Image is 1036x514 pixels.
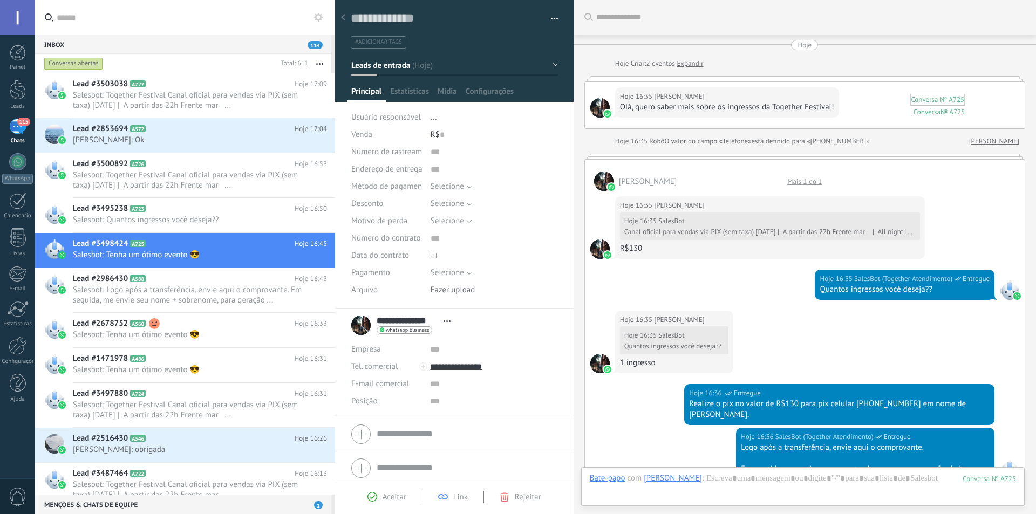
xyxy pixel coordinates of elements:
[914,107,940,116] div: Conversa
[73,468,128,479] span: Lead #3487464
[73,124,128,134] span: Lead #2853694
[654,200,704,211] span: Fernando Franco
[620,243,921,254] div: R$130
[73,170,306,190] span: Salesbot: Together Festival Canal oficial para vendas via PIX (sem taxa) [DATE] | A partir das 22...
[2,103,33,110] div: Leads
[130,240,146,247] span: A725
[35,348,335,382] a: Lead #1471978 A486 Hoje 16:31 Salesbot: Tenha um ótimo evento 😎
[386,327,429,333] span: whatsapp business
[620,102,834,113] div: Olá, quero saber mais sobre os ingressos da Together Festival!
[351,269,390,277] span: Pagamento
[73,479,306,500] span: Salesbot: Together Festival Canal oficial para vendas via PIX (sem taxa) [DATE] | A partir das 22...
[390,86,429,102] span: Estatísticas
[604,366,611,373] img: waba.svg
[2,213,33,220] div: Calendário
[466,86,514,102] span: Configurações
[351,200,383,208] span: Desconto
[590,354,610,373] span: Fernando Franco
[431,126,558,143] div: R$
[2,138,33,145] div: Chats
[624,228,914,236] div: Canal oficial para vendas via PIX (sem taxa) [DATE] | A partir das 22h Frente mar | All night lon...
[73,203,128,214] span: Lead #3495238
[295,388,327,399] span: Hoje 16:31
[130,355,146,362] span: A486
[295,318,327,329] span: Hoje 16:33
[351,109,422,126] div: Usuário responsável
[741,431,775,442] div: Hoje 16:36
[751,136,869,147] span: está definido para «[PHONE_NUMBER]»
[644,473,702,483] div: Fernando Franco
[130,390,146,397] span: A724
[604,110,611,118] img: waba.svg
[130,80,146,87] span: A727
[431,112,437,122] span: ...
[295,159,327,169] span: Hoje 16:53
[854,273,952,284] span: SalesBot (Together Atendimento)
[295,433,327,444] span: Hoje 16:26
[453,492,468,502] span: Link
[351,375,409,393] button: E-mail comercial
[624,342,722,351] div: Quantos ingressos você deseja??
[35,198,335,232] a: Lead #3495238 A723 Hoje 16:50 Salesbot: Quantos ingressos você deseja??
[431,178,472,195] button: Selecione
[73,79,128,90] span: Lead #3503038
[130,160,146,167] span: A726
[620,91,655,102] div: Hoje 16:35
[295,353,327,364] span: Hoje 16:31
[314,501,323,509] span: 1
[431,198,464,209] span: Selecione
[351,129,372,140] span: Venda
[351,251,409,259] span: Data do contrato
[741,464,990,475] div: Em seguida, me envie seu nome + sobrenome, para geração do ingresso.
[2,64,33,71] div: Painel
[351,247,422,264] div: Data do contrato
[73,250,306,260] span: Salesbot: Tenha um ótimo evento 😎
[73,400,306,420] span: Salesbot: Together Festival Canal oficial para vendas via PIX (sem taxa) [DATE] | A partir das 22...
[646,58,675,69] span: 2 eventos
[689,399,990,420] div: Realize o pix no valor de R$130 para pix celular [PHONE_NUMBER] em nome de [PERSON_NAME].
[58,172,66,179] img: waba.svg
[73,159,128,169] span: Lead #3500892
[130,470,146,477] span: A722
[351,86,381,102] span: Principal
[35,313,335,347] a: Lead #2678752 A560 Hoje 16:33 Salesbot: Tenha um ótimo evento 😎
[35,153,335,197] a: Lead #3500892 A726 Hoje 16:53 Salesbot: Together Festival Canal oficial para vendas via PIX (sem ...
[351,361,398,372] span: Tel. comercial
[431,181,464,191] span: Selecione
[58,401,66,409] img: waba.svg
[820,273,854,284] div: Hoje 16:35
[73,388,128,399] span: Lead #3497880
[58,331,66,339] img: waba.svg
[355,38,402,46] span: #adicionar tags
[2,320,33,327] div: Estatísticas
[351,112,421,122] span: Usuário responsável
[911,95,964,104] span: Conversa № A725
[351,165,422,173] span: Endereço de entrega
[130,275,146,282] span: A588
[73,273,128,284] span: Lead #2986430
[351,178,422,195] div: Método de pagamento
[689,388,724,399] div: Hoje 16:36
[2,250,33,257] div: Listas
[73,330,306,340] span: Salesbot: Tenha um ótimo evento 😎
[775,431,874,442] span: SalesBot (Together Atendimento)
[351,234,421,242] span: Número do contrato
[608,183,615,191] img: waba.svg
[351,182,429,190] span: Método de pagamento
[351,161,422,178] div: Endereço de entrega
[2,358,33,365] div: Configurações
[664,136,751,147] span: O valor do campo «Telefone»
[431,213,472,230] button: Selecione
[73,318,128,329] span: Lead #2678752
[604,251,611,259] img: waba.svg
[654,314,704,325] span: Fernando Franco
[351,143,422,161] div: Número de rastreamento
[35,233,335,268] a: Lead #3498424 A725 Hoje 16:45 Salesbot: Tenha um ótimo evento 😎
[35,428,335,462] a: Lead #2516430 A546 Hoje 16:26 [PERSON_NAME]: obrigada
[58,481,66,489] img: waba.svg
[620,200,655,211] div: Hoje 16:35
[351,393,422,410] div: Posição
[351,264,422,282] div: Pagamento
[35,383,335,427] a: Lead #3497880 A724 Hoje 16:31 Salesbot: Together Festival Canal oficial para vendas via PIX (sem ...
[308,41,323,49] span: 114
